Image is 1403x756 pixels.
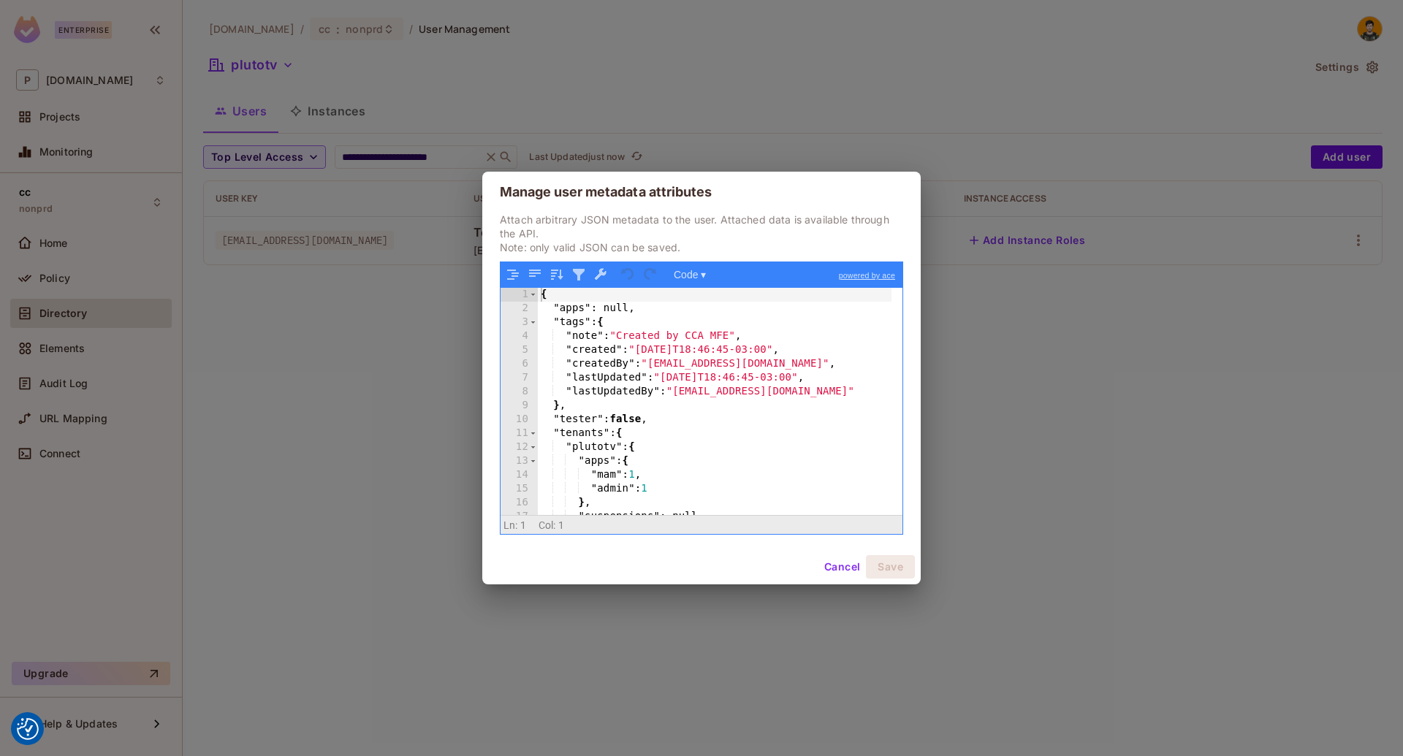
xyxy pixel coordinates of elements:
[547,265,566,284] button: Sort contents
[501,385,538,399] div: 8
[525,265,544,284] button: Compact JSON data, remove all whitespaces (Ctrl+Shift+I)
[17,718,39,740] button: Consent Preferences
[501,468,538,482] div: 14
[482,172,921,213] h2: Manage user metadata attributes
[501,454,538,468] div: 13
[501,482,538,496] div: 15
[619,265,638,284] button: Undo last action (Ctrl+Z)
[501,510,538,524] div: 17
[501,329,538,343] div: 4
[503,519,517,531] span: Ln:
[501,413,538,427] div: 10
[818,555,866,579] button: Cancel
[501,316,538,329] div: 3
[503,265,522,284] button: Format JSON data, with proper indentation and line feeds (Ctrl+I)
[641,265,660,284] button: Redo (Ctrl+Shift+Z)
[866,555,915,579] button: Save
[520,519,526,531] span: 1
[17,718,39,740] img: Revisit consent button
[501,399,538,413] div: 9
[501,357,538,371] div: 6
[832,262,902,289] a: powered by ace
[669,265,711,284] button: Code ▾
[558,519,564,531] span: 1
[539,519,556,531] span: Col:
[500,213,903,254] p: Attach arbitrary JSON metadata to the user. Attached data is available through the API. Note: onl...
[501,288,538,302] div: 1
[501,343,538,357] div: 5
[501,371,538,385] div: 7
[501,440,538,454] div: 12
[501,427,538,440] div: 11
[501,496,538,510] div: 16
[591,265,610,284] button: Repair JSON: fix quotes and escape characters, remove comments and JSONP notation, turn JavaScrip...
[569,265,588,284] button: Filter, sort, or transform contents
[501,302,538,316] div: 2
